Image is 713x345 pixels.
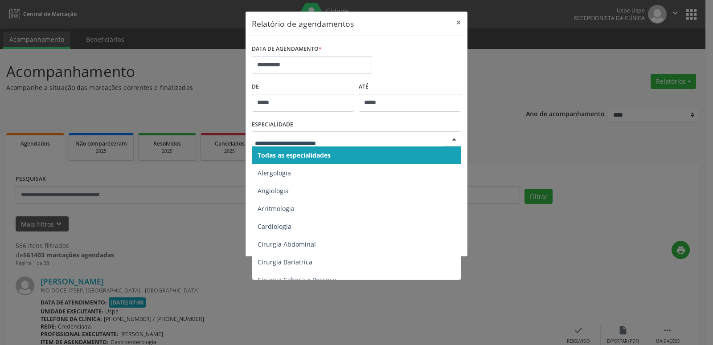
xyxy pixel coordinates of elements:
span: Cirurgia Abdominal [258,240,316,248]
span: Todas as especialidades [258,151,331,159]
label: ATÉ [359,80,461,94]
span: Angiologia [258,187,289,195]
span: Cirurgia Bariatrica [258,258,312,266]
span: Cardiologia [258,222,291,231]
button: Close [450,12,467,33]
span: Alergologia [258,169,291,177]
label: ESPECIALIDADE [252,118,293,132]
span: Cirurgia Cabeça e Pescoço [258,276,336,284]
span: Arritmologia [258,204,295,213]
h5: Relatório de agendamentos [252,18,354,29]
label: DATA DE AGENDAMENTO [252,42,322,56]
label: De [252,80,354,94]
